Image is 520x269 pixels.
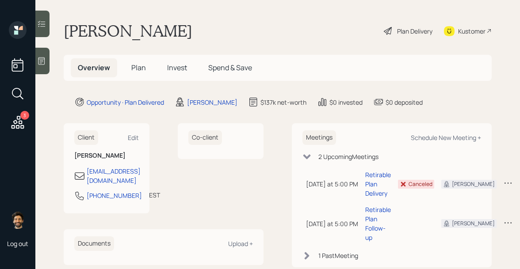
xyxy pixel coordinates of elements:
[318,251,358,260] div: 1 Past Meeting
[260,98,306,107] div: $137k net-worth
[302,130,336,145] h6: Meetings
[7,239,28,248] div: Log out
[306,179,358,189] div: [DATE] at 5:00 PM
[228,239,253,248] div: Upload +
[87,167,141,185] div: [EMAIL_ADDRESS][DOMAIN_NAME]
[411,133,481,142] div: Schedule New Meeting +
[397,27,432,36] div: Plan Delivery
[409,180,432,188] div: Canceled
[306,219,358,228] div: [DATE] at 5:00 PM
[131,63,146,72] span: Plan
[87,191,142,200] div: [PHONE_NUMBER]
[87,98,164,107] div: Opportunity · Plan Delivered
[329,98,363,107] div: $0 invested
[78,63,110,72] span: Overview
[74,130,98,145] h6: Client
[318,152,379,161] div: 2 Upcoming Meeting s
[74,152,139,159] h6: [PERSON_NAME]
[128,133,139,142] div: Edit
[365,205,391,242] div: Retirable Plan Follow-up
[458,27,486,36] div: Kustomer
[187,98,237,107] div: [PERSON_NAME]
[74,236,114,251] h6: Documents
[208,63,252,72] span: Spend & Save
[188,130,222,145] h6: Co-client
[386,98,423,107] div: $0 deposited
[452,180,495,188] div: [PERSON_NAME]
[167,63,187,72] span: Invest
[64,21,192,41] h1: [PERSON_NAME]
[9,211,27,229] img: eric-schwartz-headshot.png
[20,111,29,120] div: 3
[452,220,495,227] div: [PERSON_NAME]
[149,190,160,200] div: EST
[365,170,391,198] div: Retirable Plan Delivery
